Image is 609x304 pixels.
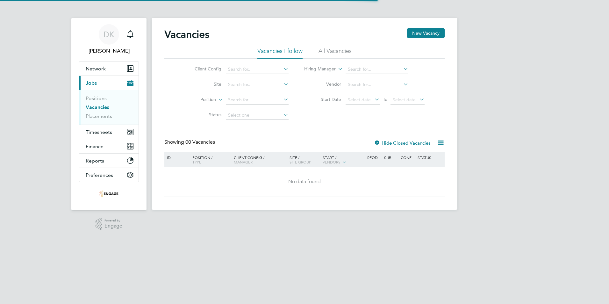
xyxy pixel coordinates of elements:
label: Client Config [185,66,221,72]
a: Powered byEngage [96,218,123,230]
a: Go to home page [79,189,139,199]
h2: Vacancies [164,28,209,41]
a: Positions [86,95,107,101]
label: Hide Closed Vacancies [374,140,431,146]
div: Reqd [366,152,382,163]
div: Client Config / [232,152,288,167]
div: Conf [399,152,416,163]
span: Vendors [323,159,340,164]
div: Site / [288,152,321,167]
span: Engage [104,223,122,229]
a: Vacancies [86,104,109,110]
input: Search for... [346,80,408,89]
span: Manager [234,159,253,164]
div: Jobs [79,90,139,125]
span: Jobs [86,80,97,86]
span: Powered by [104,218,122,223]
button: Reports [79,154,139,168]
input: Search for... [346,65,408,74]
label: Position [179,97,216,103]
div: Showing [164,139,216,146]
div: No data found [165,178,444,185]
a: DK[PERSON_NAME] [79,24,139,55]
span: Select date [393,97,416,103]
input: Search for... [226,80,289,89]
li: All Vacancies [319,47,352,59]
button: Network [79,62,139,76]
li: Vacancies I follow [257,47,303,59]
div: Sub [383,152,399,163]
span: Reports [86,158,104,164]
input: Search for... [226,96,289,105]
label: Site [185,81,221,87]
img: footprintrecruitment-logo-retina.png [99,189,118,199]
span: DK [104,30,114,39]
span: Site Group [290,159,311,164]
nav: Main navigation [71,18,147,210]
a: Placements [86,113,112,119]
button: Timesheets [79,125,139,139]
span: 00 Vacancies [185,139,215,145]
input: Select one [226,111,289,120]
div: Position / [188,152,232,167]
label: Status [185,112,221,118]
span: To [381,95,389,104]
span: Network [86,66,106,72]
label: Hiring Manager [299,66,336,72]
div: Start / [321,152,366,168]
span: Type [192,159,201,164]
div: ID [165,152,188,163]
label: Start Date [304,97,341,102]
span: Preferences [86,172,113,178]
button: New Vacancy [407,28,445,38]
span: Dawn Kennedy [79,47,139,55]
span: Finance [86,143,104,149]
button: Preferences [79,168,139,182]
input: Search for... [226,65,289,74]
label: Vendor [304,81,341,87]
button: Finance [79,139,139,153]
div: Status [416,152,444,163]
span: Select date [348,97,371,103]
button: Jobs [79,76,139,90]
span: Timesheets [86,129,112,135]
